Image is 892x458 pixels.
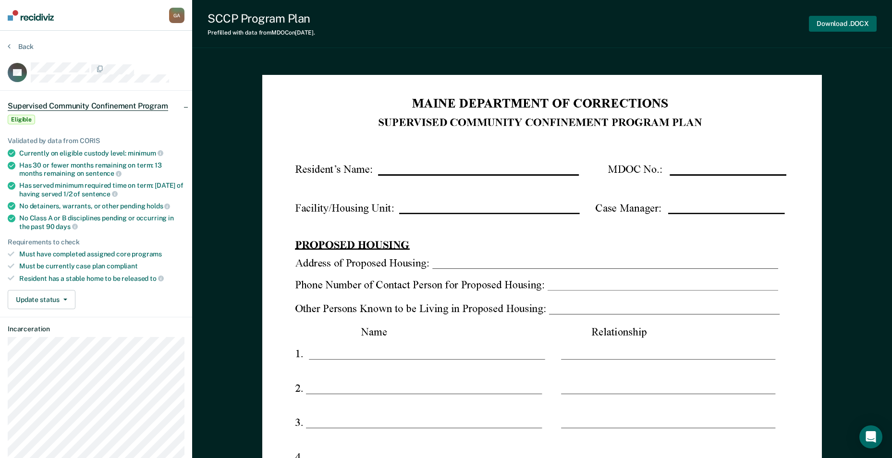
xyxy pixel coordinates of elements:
button: Update status [8,290,75,309]
span: Eligible [8,115,35,124]
div: Prefilled with data from MDOC on [DATE] . [208,29,315,36]
div: Has 30 or fewer months remaining on term: 13 months remaining on [19,161,184,178]
span: holds [147,202,170,210]
span: sentence [86,169,122,177]
span: days [56,223,77,230]
div: G A [169,8,184,23]
div: Open Intercom Messenger [859,425,882,448]
div: Must be currently case plan [19,262,184,270]
dt: Incarceration [8,325,184,333]
button: Download .DOCX [809,16,877,32]
div: Currently on eligible custody level: [19,149,184,157]
span: Supervised Community Confinement Program [8,101,168,111]
div: SCCP Program Plan [208,12,315,25]
span: to [150,275,164,282]
span: programs [132,250,162,258]
div: Resident has a stable home to be released [19,274,184,283]
button: GA [169,8,184,23]
span: minimum [128,149,163,157]
div: Must have completed assigned core [19,250,184,258]
div: No detainers, warrants, or other pending [19,202,184,210]
div: Has served minimum required time on term: [DATE] of having served 1/2 of [19,181,184,198]
div: Validated by data from CORIS [8,137,184,145]
div: No Class A or B disciplines pending or occurring in the past 90 [19,214,184,230]
span: compliant [107,262,138,270]
img: Recidiviz [8,10,54,21]
button: Back [8,42,34,51]
span: sentence [82,190,118,198]
div: Requirements to check [8,238,184,246]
